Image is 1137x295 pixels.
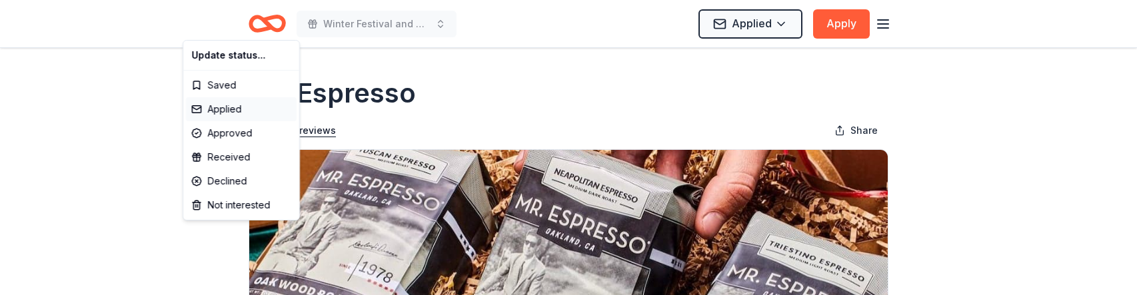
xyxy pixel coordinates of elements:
div: Applied [186,97,297,121]
div: Saved [186,73,297,97]
div: Not interested [186,193,297,217]
div: Update status... [186,43,297,67]
div: Approved [186,121,297,145]
div: Received [186,145,297,169]
span: Winter Festival and Silent Auction [323,16,430,32]
div: Declined [186,169,297,193]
